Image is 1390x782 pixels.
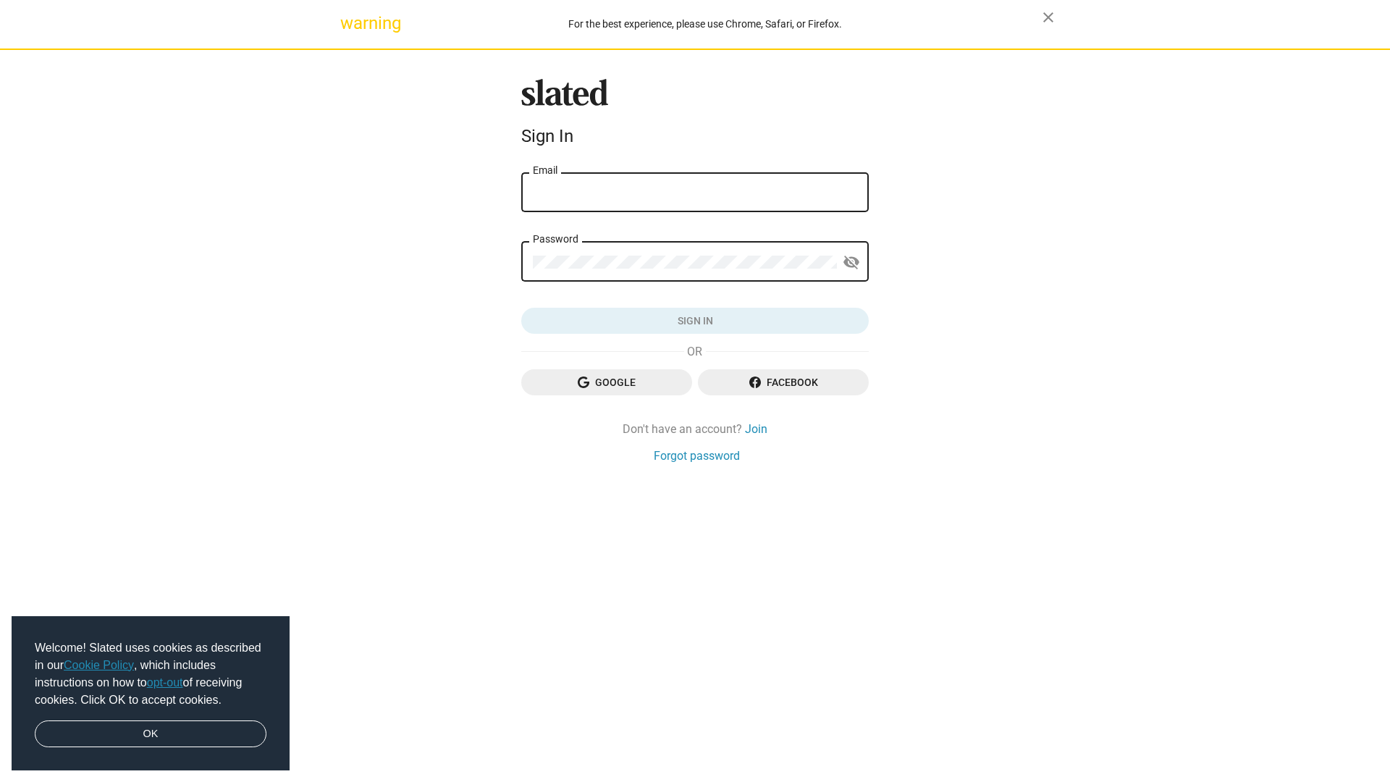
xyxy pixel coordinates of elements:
a: opt-out [147,676,183,689]
a: Join [745,421,767,437]
a: Forgot password [654,448,740,463]
a: Cookie Policy [64,659,134,671]
div: Sign In [521,126,869,146]
span: Facebook [709,369,857,395]
mat-icon: close [1040,9,1057,26]
span: Google [533,369,681,395]
button: Google [521,369,692,395]
a: dismiss cookie message [35,720,266,748]
sl-branding: Sign In [521,79,869,153]
mat-icon: warning [340,14,358,32]
div: For the best experience, please use Chrome, Safari, or Firefox. [368,14,1042,34]
span: Welcome! Slated uses cookies as described in our , which includes instructions on how to of recei... [35,639,266,709]
div: cookieconsent [12,616,290,771]
mat-icon: visibility_off [843,251,860,274]
button: Show password [837,248,866,277]
button: Facebook [698,369,869,395]
div: Don't have an account? [521,421,869,437]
